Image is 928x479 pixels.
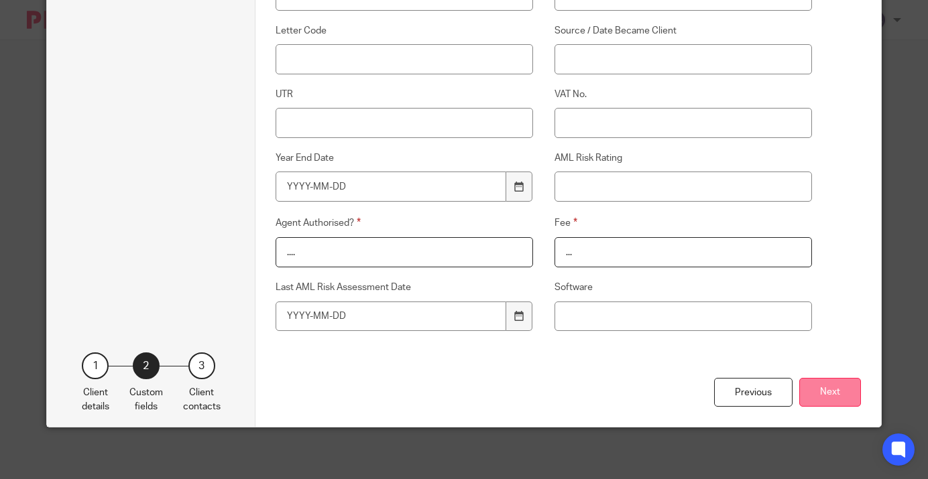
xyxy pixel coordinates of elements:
[183,386,221,413] p: Client contacts
[555,281,812,294] label: Software
[714,378,793,407] div: Previous
[276,24,533,38] label: Letter Code
[799,378,861,407] button: Next
[133,352,160,379] div: 2
[82,386,109,413] p: Client details
[276,151,533,165] label: Year End Date
[555,215,812,230] label: Fee
[129,386,163,413] p: Custom fields
[276,215,533,230] label: Agent Authorised?
[276,172,506,202] input: YYYY-MM-DD
[276,88,533,101] label: UTR
[555,88,812,101] label: VAT No.
[276,281,533,294] label: Last AML Risk Assessment Date
[276,301,506,332] input: YYYY-MM-DD
[82,352,109,379] div: 1
[555,151,812,165] label: AML Risk Rating
[188,352,215,379] div: 3
[555,24,812,38] label: Source / Date Became Client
